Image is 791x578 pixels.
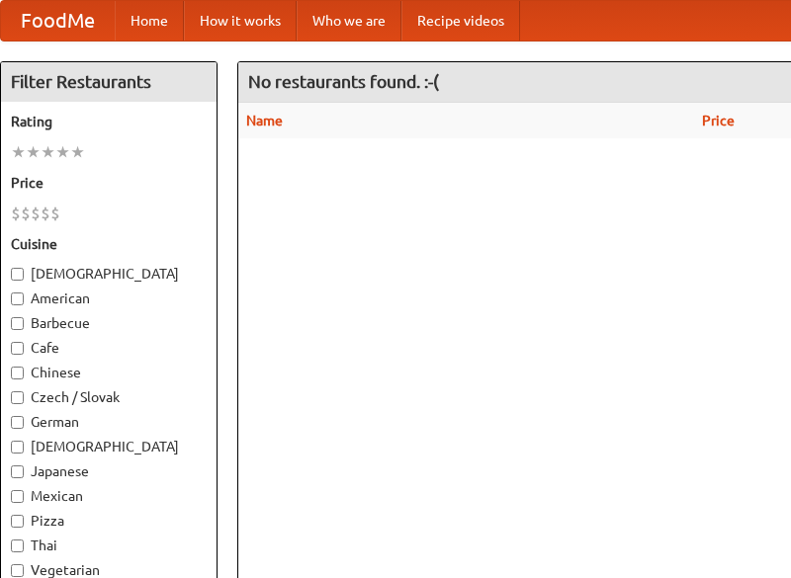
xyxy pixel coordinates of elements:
a: Recipe videos [401,1,520,41]
input: Barbecue [11,317,24,330]
input: Thai [11,539,24,552]
ng-pluralize: No restaurants found. :-( [248,72,439,91]
input: Vegetarian [11,564,24,577]
input: Chinese [11,367,24,379]
h5: Cuisine [11,234,207,254]
input: Japanese [11,465,24,478]
label: [DEMOGRAPHIC_DATA] [11,264,207,284]
li: $ [31,203,41,224]
li: ★ [41,141,55,163]
a: Home [115,1,184,41]
input: Cafe [11,342,24,355]
h5: Rating [11,112,207,131]
li: $ [21,203,31,224]
li: $ [41,203,50,224]
label: Barbecue [11,313,207,333]
a: How it works [184,1,297,41]
label: Mexican [11,486,207,506]
input: Czech / Slovak [11,391,24,404]
label: German [11,412,207,432]
label: Cafe [11,338,207,358]
input: Pizza [11,515,24,528]
label: Chinese [11,363,207,382]
input: [DEMOGRAPHIC_DATA] [11,441,24,454]
a: Price [702,113,735,128]
li: $ [50,203,60,224]
a: Who we are [297,1,401,41]
label: [DEMOGRAPHIC_DATA] [11,437,207,456]
li: $ [11,203,21,224]
li: ★ [70,141,85,163]
label: Japanese [11,461,207,481]
label: Pizza [11,511,207,531]
h5: Price [11,173,207,193]
label: Thai [11,536,207,555]
input: American [11,292,24,305]
label: American [11,289,207,308]
a: FoodMe [1,1,115,41]
input: Mexican [11,490,24,503]
li: ★ [11,141,26,163]
input: German [11,416,24,429]
input: [DEMOGRAPHIC_DATA] [11,268,24,281]
h4: Filter Restaurants [1,62,217,102]
label: Czech / Slovak [11,387,207,407]
li: ★ [26,141,41,163]
a: Name [246,113,283,128]
li: ★ [55,141,70,163]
